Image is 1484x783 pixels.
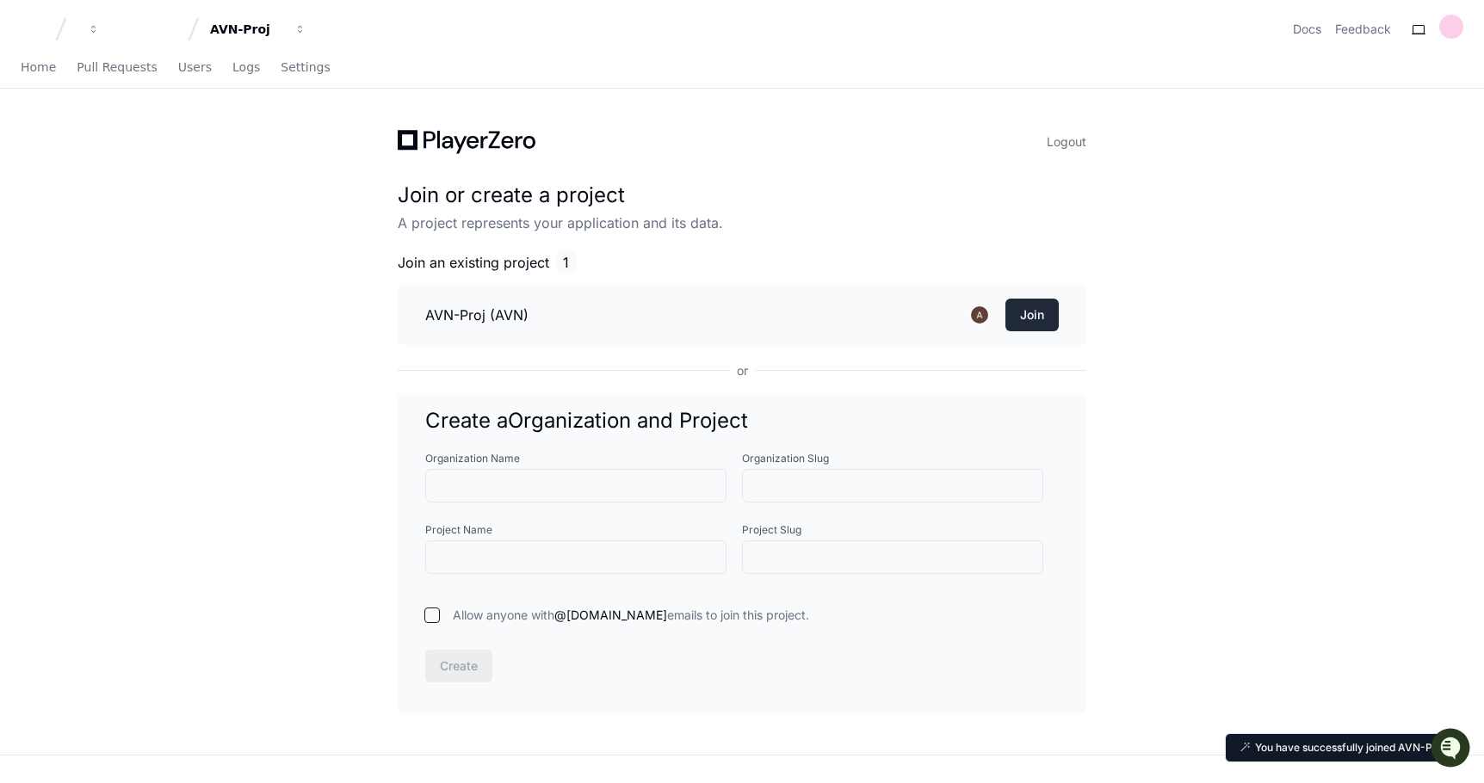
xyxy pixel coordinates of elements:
span: 1 [556,250,576,274]
a: Settings [281,48,330,88]
button: Feedback [1335,21,1391,38]
label: Project Slug [742,523,1059,537]
label: Organization Name [425,452,742,465]
span: Users [178,62,212,72]
a: Users [178,48,212,88]
h3: AVN-Proj (AVN) [425,305,529,325]
h1: Join or create a project [398,182,1086,209]
span: Settings [281,62,330,72]
span: @[DOMAIN_NAME] [554,607,667,622]
a: Pull Requests [77,48,157,88]
a: Powered byPylon [121,180,208,194]
p: You have successfully joined AVN-Proj. [1255,741,1449,755]
img: ACg8ocKK1hs6bJw7Zo2nN-qhVDJ-gvC9fZ4QCyrcvL_XWJzIEmNMLg=s96-c [971,306,988,324]
span: Allow anyone with emails to join this project. [453,607,809,624]
div: Welcome [17,69,313,96]
button: Join [1005,299,1059,331]
button: AVN-Proj [203,14,313,45]
span: Pull Requests [77,62,157,72]
div: We're offline, but we'll be back soon! [59,145,250,159]
div: Start new chat [59,128,282,145]
label: Project Name [425,523,742,537]
a: Home [21,48,56,88]
p: A project represents your application and its data. [398,213,1086,233]
span: Logs [232,62,260,72]
span: Home [21,62,56,72]
span: or [730,362,755,379]
span: Pylon [171,181,208,194]
a: Docs [1293,21,1321,38]
h1: Create a [425,407,1059,435]
img: 1756235613930-3d25f9e4-fa56-45dd-b3ad-e072dfbd1548 [17,128,48,159]
span: Organization and Project [508,408,748,433]
button: Start new chat [293,133,313,154]
span: Join an existing project [398,252,549,273]
label: Organization Slug [742,452,1059,465]
img: PlayerZero [17,17,52,52]
a: Logs [232,48,260,88]
button: Logout [1047,130,1086,154]
div: AVN-Proj [210,21,284,38]
iframe: Open customer support [1429,726,1475,773]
